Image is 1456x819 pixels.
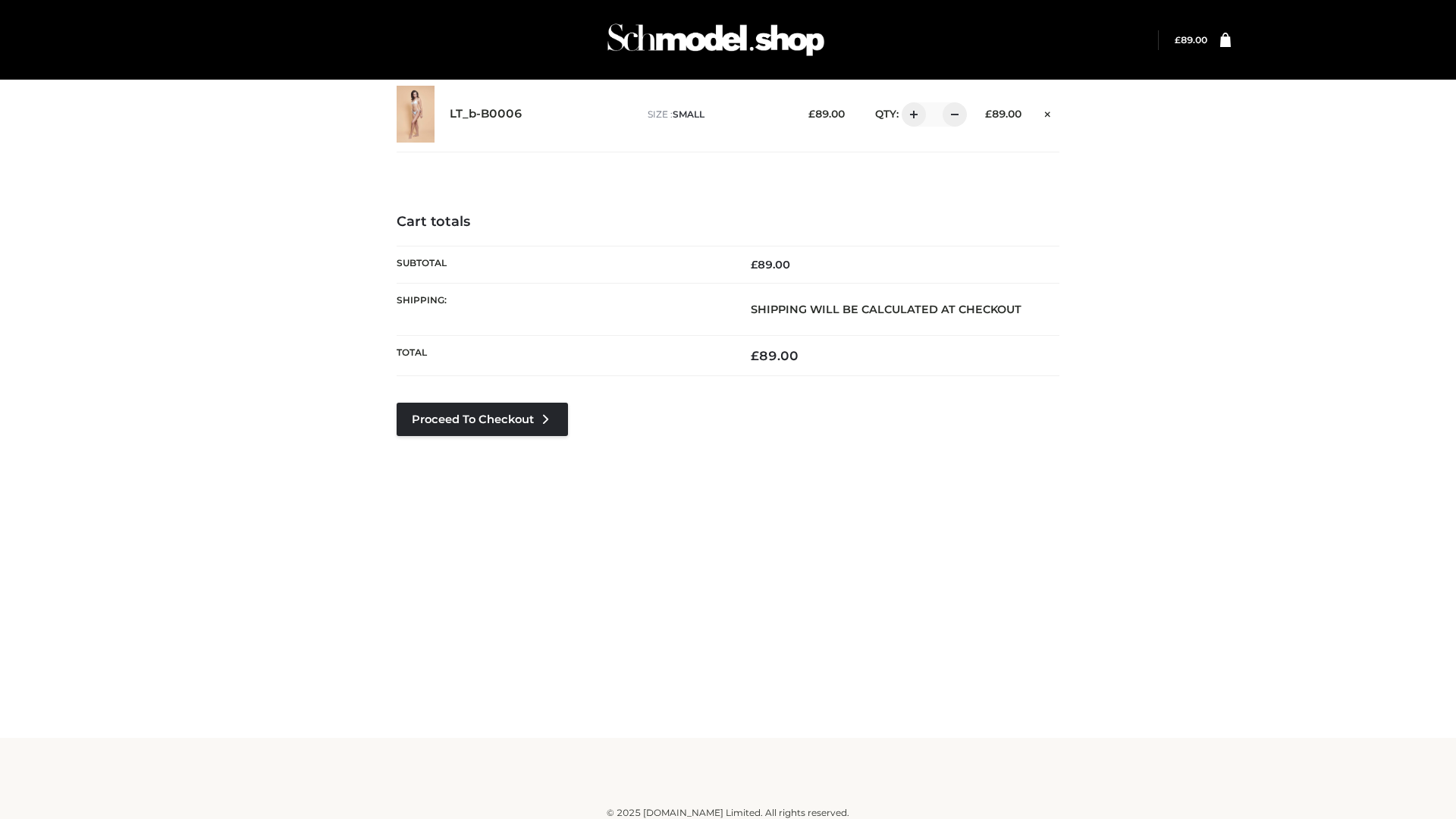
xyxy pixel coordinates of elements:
[808,108,815,120] span: £
[673,108,704,120] span: SMALL
[397,214,1059,231] h4: Cart totals
[808,108,845,120] bdi: 89.00
[985,108,1021,120] bdi: 89.00
[397,86,435,143] img: LT_b-B0006 - SMALL
[397,336,728,376] th: Total
[648,108,785,121] p: size :
[751,348,759,363] span: £
[397,403,568,436] a: Proceed to Checkout
[751,303,1021,316] strong: Shipping will be calculated at checkout
[397,283,728,335] th: Shipping:
[1175,34,1207,45] bdi: 89.00
[751,258,758,271] span: £
[860,102,962,127] div: QTY:
[450,107,522,121] a: LT_b-B0006
[1037,102,1059,122] a: Remove this item
[1175,34,1181,45] span: £
[751,348,799,363] bdi: 89.00
[985,108,992,120] span: £
[1175,34,1207,45] a: £89.00
[602,10,830,70] img: Schmodel Admin 964
[751,258,790,271] bdi: 89.00
[397,246,728,283] th: Subtotal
